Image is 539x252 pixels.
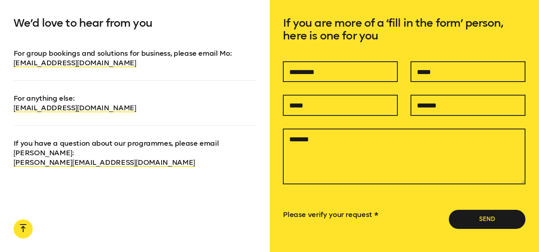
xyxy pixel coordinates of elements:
span: Send [462,215,513,223]
p: For group bookings and solutions for business, please email Mo : [14,49,256,68]
h5: If you are more of a ‘fill in the form’ person, here is one for you [283,17,525,61]
p: If you have a question about our programmes, please email [PERSON_NAME] : [14,125,256,167]
a: [EMAIL_ADDRESS][DOMAIN_NAME] [14,59,136,67]
p: For anything else : [14,80,256,113]
a: [EMAIL_ADDRESS][DOMAIN_NAME] [14,104,136,112]
a: [PERSON_NAME][EMAIL_ADDRESS][DOMAIN_NAME] [14,158,195,167]
h5: We’d love to hear from you [14,17,256,49]
button: Send [449,210,525,229]
label: Please verify your request * [283,210,378,219]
